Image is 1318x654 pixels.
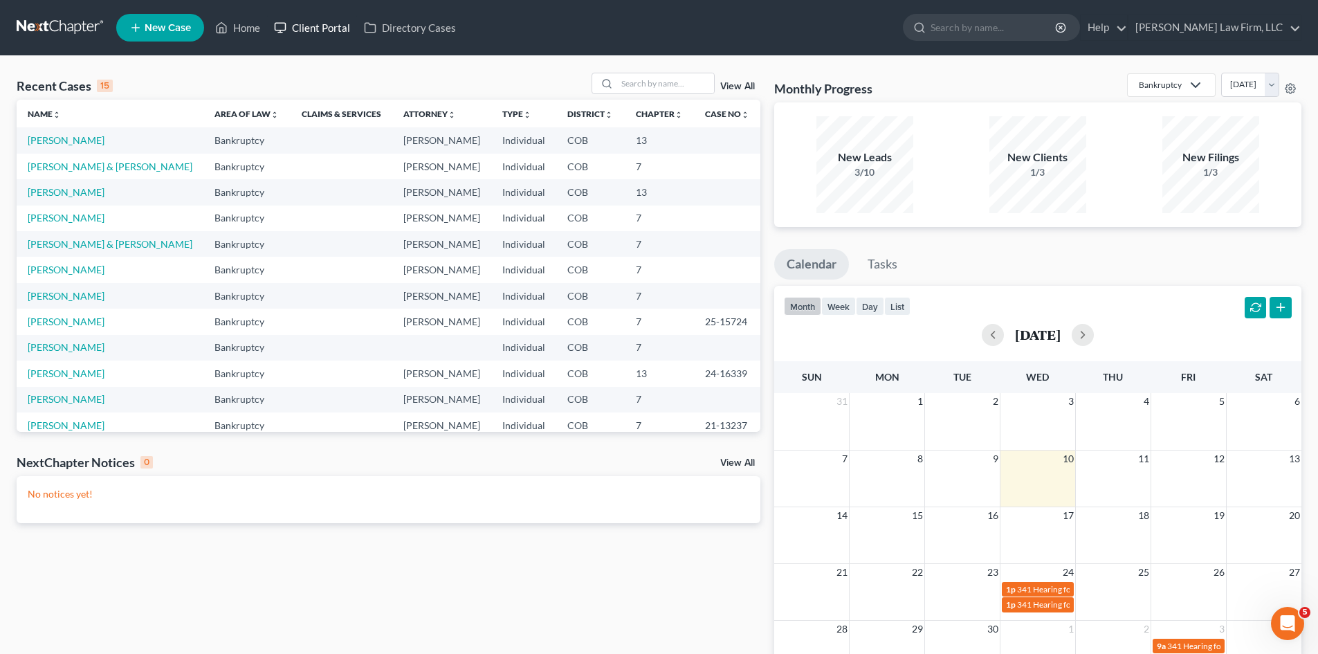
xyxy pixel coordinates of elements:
[556,231,624,257] td: COB
[28,487,749,501] p: No notices yet!
[28,341,104,353] a: [PERSON_NAME]
[625,154,694,179] td: 7
[28,419,104,431] a: [PERSON_NAME]
[1139,79,1182,91] div: Bankruptcy
[816,149,913,165] div: New Leads
[28,393,104,405] a: [PERSON_NAME]
[816,165,913,179] div: 3/10
[491,412,556,438] td: Individual
[1061,507,1075,524] span: 17
[203,179,290,205] td: Bankruptcy
[884,297,910,316] button: list
[491,309,556,334] td: Individual
[625,412,694,438] td: 7
[203,154,290,179] td: Bankruptcy
[203,412,290,438] td: Bankruptcy
[203,283,290,309] td: Bankruptcy
[1288,564,1301,581] span: 27
[28,109,61,119] a: Nameunfold_more
[491,231,556,257] td: Individual
[556,387,624,412] td: COB
[203,257,290,282] td: Bankruptcy
[267,15,357,40] a: Client Portal
[1142,621,1151,637] span: 2
[28,290,104,302] a: [PERSON_NAME]
[28,238,192,250] a: [PERSON_NAME] & [PERSON_NAME]
[931,15,1057,40] input: Search by name...
[1288,451,1301,467] span: 13
[720,82,755,91] a: View All
[625,335,694,361] td: 7
[741,111,749,119] i: unfold_more
[203,231,290,257] td: Bankruptcy
[502,109,531,119] a: Typeunfold_more
[694,309,760,334] td: 25-15724
[28,134,104,146] a: [PERSON_NAME]
[556,206,624,231] td: COB
[491,179,556,205] td: Individual
[1255,371,1272,383] span: Sat
[953,371,971,383] span: Tue
[802,371,822,383] span: Sun
[617,73,714,93] input: Search by name...
[625,361,694,386] td: 13
[392,361,491,386] td: [PERSON_NAME]
[625,127,694,153] td: 13
[556,361,624,386] td: COB
[1162,165,1259,179] div: 1/3
[910,621,924,637] span: 29
[403,109,456,119] a: Attorneyunfold_more
[53,111,61,119] i: unfold_more
[989,149,1086,165] div: New Clients
[1137,507,1151,524] span: 18
[1128,15,1301,40] a: [PERSON_NAME] Law Firm, LLC
[392,127,491,153] td: [PERSON_NAME]
[214,109,279,119] a: Area of Lawunfold_more
[720,458,755,468] a: View All
[491,257,556,282] td: Individual
[855,249,910,280] a: Tasks
[625,179,694,205] td: 13
[392,231,491,257] td: [PERSON_NAME]
[1212,507,1226,524] span: 19
[1015,327,1061,342] h2: [DATE]
[1142,393,1151,410] span: 4
[203,309,290,334] td: Bankruptcy
[140,456,153,469] div: 0
[1081,15,1127,40] a: Help
[357,15,463,40] a: Directory Cases
[774,249,849,280] a: Calendar
[1137,564,1151,581] span: 25
[145,23,191,33] span: New Case
[203,335,290,361] td: Bankruptcy
[821,297,856,316] button: week
[1299,607,1310,618] span: 5
[841,451,849,467] span: 7
[203,387,290,412] td: Bankruptcy
[625,283,694,309] td: 7
[1017,584,1141,594] span: 341 Hearing for [PERSON_NAME]
[1067,621,1075,637] span: 1
[491,361,556,386] td: Individual
[1006,584,1016,594] span: 1p
[705,109,749,119] a: Case Nounfold_more
[556,179,624,205] td: COB
[1218,393,1226,410] span: 5
[1137,451,1151,467] span: 11
[1162,149,1259,165] div: New Filings
[835,507,849,524] span: 14
[1006,599,1016,610] span: 1p
[203,361,290,386] td: Bankruptcy
[17,78,113,94] div: Recent Cases
[1212,564,1226,581] span: 26
[556,283,624,309] td: COB
[774,80,872,97] h3: Monthly Progress
[28,264,104,275] a: [PERSON_NAME]
[910,507,924,524] span: 15
[448,111,456,119] i: unfold_more
[28,186,104,198] a: [PERSON_NAME]
[392,283,491,309] td: [PERSON_NAME]
[605,111,613,119] i: unfold_more
[1271,607,1304,640] iframe: Intercom live chat
[675,111,683,119] i: unfold_more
